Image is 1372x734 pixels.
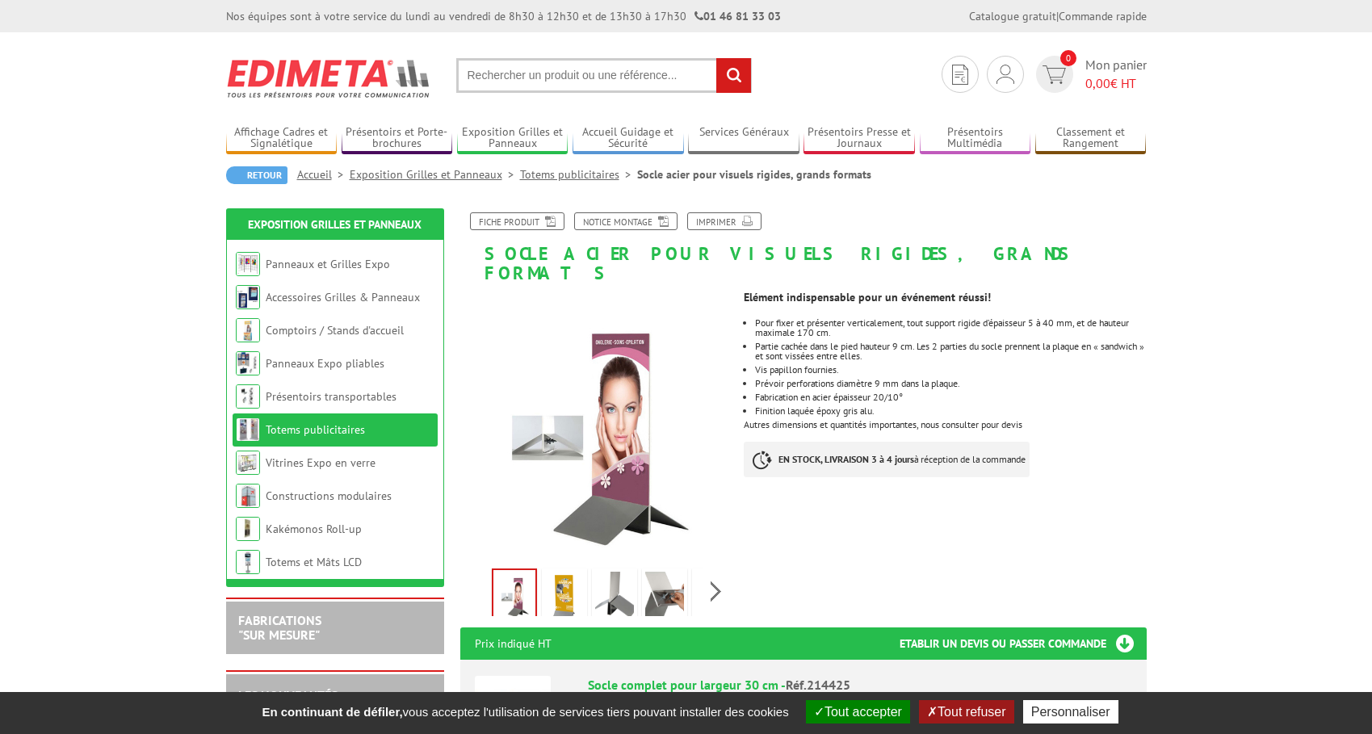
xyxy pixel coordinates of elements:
[266,323,404,338] a: Comptoirs / Stands d'accueil
[744,290,991,304] strong: Elément indispensable pour un événement réussi!
[266,356,384,371] a: Panneaux Expo pliables
[254,705,796,719] span: vous acceptez l'utilisation de services tiers pouvant installer des cookies
[595,572,634,622] img: 214425_214426_socle_complet_acier_visuels_rigides_grands_formats_1.jpg
[248,217,422,232] a: Exposition Grilles et Panneaux
[236,318,260,342] img: Comptoirs / Stands d'accueil
[448,212,1159,283] h1: Socle acier pour visuels rigides, grands formats
[900,627,1147,660] h3: Etablir un devis ou passer commande
[236,285,260,309] img: Accessoires Grilles & Panneaux
[755,342,1146,361] li: Partie cachée dans le pied hauteur 9 cm. Les 2 parties du socle prennent la plaque en « sandwich ...
[1059,9,1147,23] a: Commande rapide
[744,283,1158,493] div: Autres dimensions et quantités importantes, nous consulter pour devis
[226,48,432,108] img: Edimeta
[545,572,584,622] img: 214425_214426_socle_complet_acier_visuels_rigides_grands_formats.jpg
[266,290,420,304] a: Accessoires Grilles & Panneaux
[457,125,569,152] a: Exposition Grilles et Panneaux
[755,318,1146,338] li: Pour fixer et présenter verticalement, tout support rigide d’épaisseur 5 à 40 mm, et de hauteur m...
[456,58,752,93] input: Rechercher un produit ou une référence...
[238,687,338,703] a: LES NOUVEAUTÉS
[236,351,260,375] img: Panneaux Expo pliables
[1085,75,1110,91] span: 0,00
[493,570,535,620] img: totems_publicitaires_214425.jpg
[266,522,362,536] a: Kakémonos Roll-up
[574,212,678,230] a: Notice Montage
[475,627,552,660] p: Prix indiqué HT
[238,612,321,643] a: FABRICATIONS"Sur Mesure"
[645,572,684,622] img: 214425_214426_socle_complet_acier_visuels_rigides_grands_formats_2.jpg
[1035,125,1147,152] a: Classement et Rangement
[236,384,260,409] img: Présentoirs transportables
[1043,65,1066,84] img: devis rapide
[236,451,260,475] img: Vitrines Expo en verre
[573,125,684,152] a: Accueil Guidage et Sécurité
[919,700,1013,724] button: Tout refuser
[1032,56,1147,93] a: devis rapide 0 Mon panier 0,00€ HT
[708,578,724,605] span: Next
[266,389,396,404] a: Présentoirs transportables
[236,252,260,276] img: Panneaux et Grilles Expo
[969,9,1056,23] a: Catalogue gratuit
[236,417,260,442] img: Totems publicitaires
[588,676,1132,694] div: Socle complet pour largeur 30 cm -
[755,365,1146,375] li: Vis papillon fournies.
[266,422,365,437] a: Totems publicitaires
[996,65,1014,84] img: devis rapide
[688,125,799,152] a: Services Généraux
[350,167,520,182] a: Exposition Grilles et Panneaux
[470,212,564,230] a: Fiche produit
[226,166,287,184] a: Retour
[266,555,362,569] a: Totems et Mâts LCD
[755,379,1146,388] li: Prévoir perforations diamètre 9 mm dans la plaque.
[755,392,1146,402] li: Fabrication en acier épaisseur 20/10°
[520,167,637,182] a: Totems publicitaires
[226,125,338,152] a: Affichage Cadres et Signalétique
[236,484,260,508] img: Constructions modulaires
[266,455,376,470] a: Vitrines Expo en verre
[226,8,781,24] div: Nos équipes sont à votre service du lundi au vendredi de 8h30 à 12h30 et de 13h30 à 17h30
[1085,74,1147,93] span: € HT
[687,212,762,230] a: Imprimer
[266,257,390,271] a: Panneaux et Grilles Expo
[778,453,914,465] strong: EN STOCK, LIVRAISON 3 à 4 jours
[803,125,915,152] a: Présentoirs Presse et Journaux
[236,517,260,541] img: Kakémonos Roll-up
[342,125,453,152] a: Présentoirs et Porte-brochures
[952,65,968,85] img: devis rapide
[1023,700,1118,724] button: Personnaliser (fenêtre modale)
[297,167,350,182] a: Accueil
[806,700,910,724] button: Tout accepter
[460,291,732,563] img: totems_publicitaires_214425.jpg
[920,125,1031,152] a: Présentoirs Multimédia
[786,677,850,693] span: Réf.214425
[695,572,734,622] img: 214425_214426_socle_complet_acier_visuels_rigides_grands_formats_3.jpg
[262,705,402,719] strong: En continuant de défiler,
[266,489,392,503] a: Constructions modulaires
[969,8,1147,24] div: |
[694,9,781,23] strong: 01 46 81 33 03
[637,166,871,182] li: Socle acier pour visuels rigides, grands formats
[1060,50,1076,66] span: 0
[755,406,1146,416] li: Finition laquée époxy gris alu.
[1085,56,1147,93] span: Mon panier
[716,58,751,93] input: rechercher
[744,442,1030,477] p: à réception de la commande
[236,550,260,574] img: Totems et Mâts LCD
